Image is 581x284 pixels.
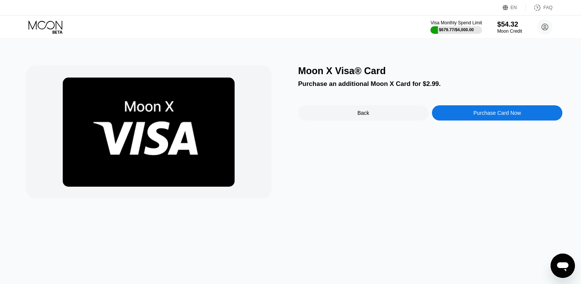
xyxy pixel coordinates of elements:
div: FAQ [543,5,552,10]
div: EN [503,4,526,11]
iframe: Button to launch messaging window, conversation in progress [551,254,575,278]
div: Back [298,105,429,121]
div: Purchase an additional Moon X Card for $2.99. [298,80,562,88]
div: $54.32 [497,21,522,29]
div: FAQ [526,4,552,11]
div: Visa Monthly Spend Limit$679.77/$4,000.00 [430,20,482,34]
div: Purchase Card Now [432,105,562,121]
div: Visa Monthly Spend Limit [430,20,482,25]
div: Moon Credit [497,29,522,34]
div: $54.32Moon Credit [497,21,522,34]
div: Moon X Visa® Card [298,65,562,76]
div: Purchase Card Now [473,110,521,116]
div: EN [511,5,517,10]
div: $679.77 / $4,000.00 [439,27,474,32]
div: Back [357,110,369,116]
